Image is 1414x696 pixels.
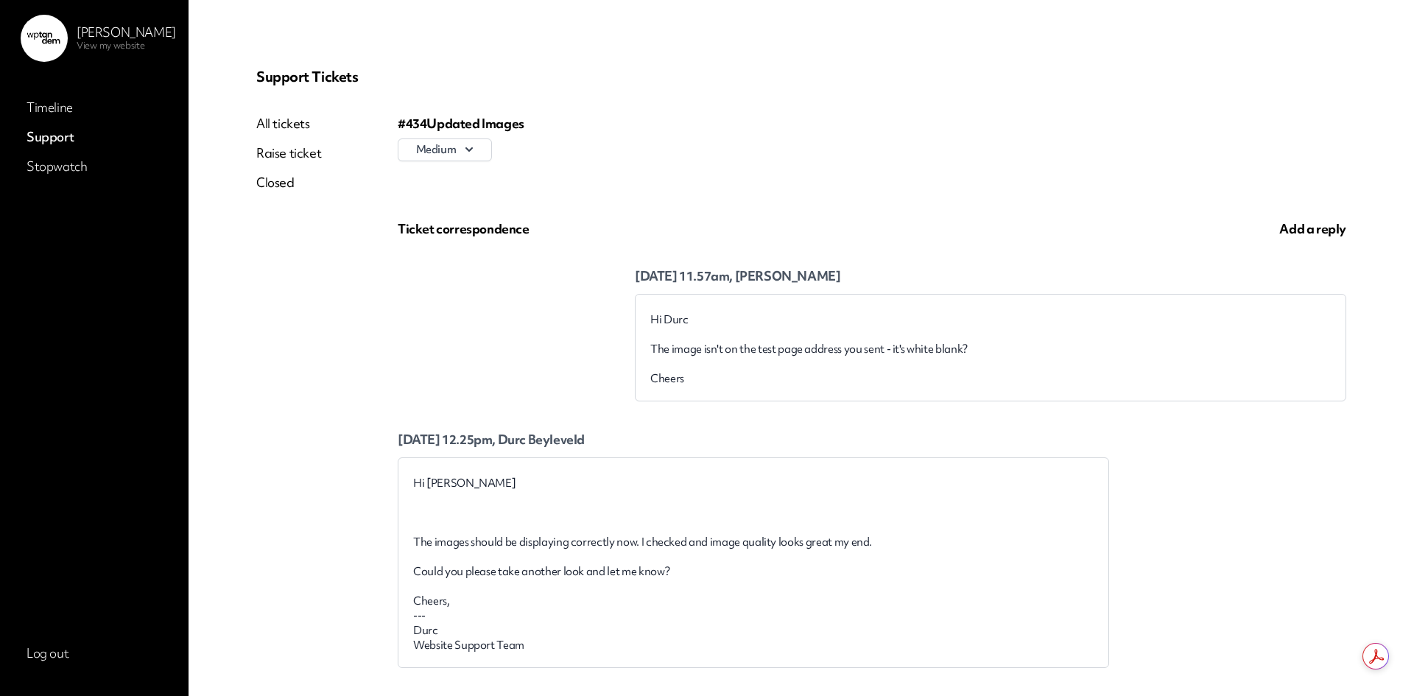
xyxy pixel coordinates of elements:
a: Support [21,124,168,150]
div: #434 Updated Images [398,115,1346,133]
a: All tickets [256,115,321,133]
p: [DATE] 11.57am, [PERSON_NAME] [635,267,1346,285]
p: The image isn't on the test page address you sent - it's white blank? [650,342,1331,356]
p: Hi [PERSON_NAME] [413,476,1094,491]
p: Could you please take another look and let me know? [413,564,1094,579]
a: Raise ticket [256,144,321,162]
span: Ticket correspondence [398,220,530,237]
a: Timeline [21,94,168,121]
p: Hi Durc [650,312,1331,327]
a: View my website [77,39,145,52]
p: Cheers [650,371,1331,386]
a: Closed [256,174,321,191]
p: The images should be displaying correctly now. I checked and image quality looks great my end. [413,535,1094,549]
a: Stopwatch [21,153,168,180]
p: Support Tickets [256,68,1346,85]
p: [PERSON_NAME] [77,25,176,40]
div: Click to change priority [398,138,492,161]
p: [DATE] 12.25pm, Durc Beyleveld [398,431,1109,449]
p: Cheers, --- Durc Website Support Team [413,594,1094,653]
button: medium [398,138,492,161]
a: Log out [21,640,168,667]
span: Add a reply [1279,220,1346,237]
